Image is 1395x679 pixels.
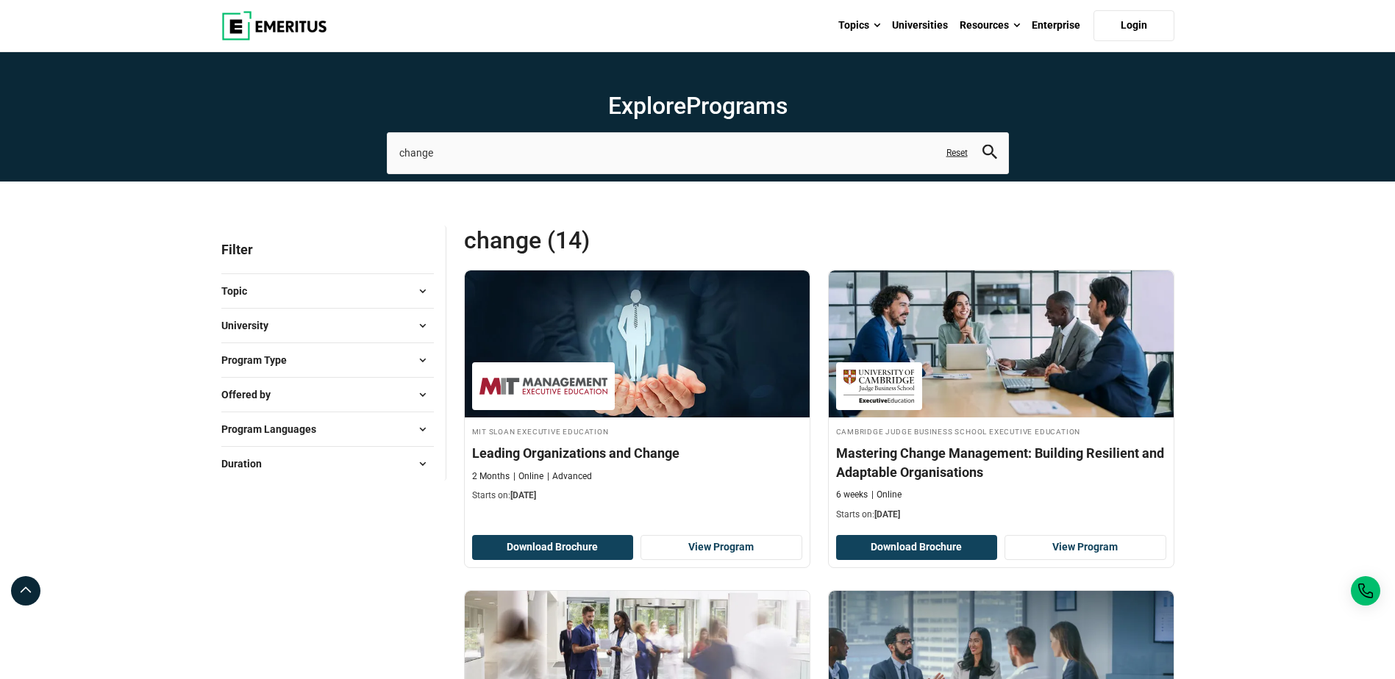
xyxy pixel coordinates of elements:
a: View Program [641,535,802,560]
span: Program Type [221,352,299,368]
p: Filter [221,226,434,273]
span: Topic [221,283,259,299]
p: 2 Months [472,470,510,483]
img: MIT Sloan Executive Education [479,370,607,403]
span: Duration [221,456,274,472]
a: Leadership Course by MIT Sloan Executive Education - September 4, 2025 MIT Sloan Executive Educat... [465,270,810,510]
h4: Mastering Change Management: Building Resilient and Adaptable Organisations [836,444,1166,481]
p: 6 weeks [836,489,868,501]
button: Duration [221,453,434,475]
span: [DATE] [874,509,900,520]
a: search [982,148,997,162]
h4: Cambridge Judge Business School Executive Education [836,425,1166,437]
button: search [982,145,997,162]
p: Starts on: [472,489,802,502]
span: Offered by [221,387,282,403]
button: Download Brochure [836,535,998,560]
img: Mastering Change Management: Building Resilient and Adaptable Organisations | Online Strategy and... [829,270,1174,417]
a: Reset search [946,147,968,159]
img: Leading Organizations and Change | Online Leadership Course [465,270,810,417]
a: View Program [1005,535,1166,560]
h4: Leading Organizations and Change [472,444,802,462]
h4: MIT Sloan Executive Education [472,425,802,437]
span: [DATE] [510,490,536,500]
button: Program Type [221,349,434,371]
h1: Explore [387,91,1009,121]
p: Starts on: [836,509,1166,521]
p: Online [513,470,543,483]
span: Programs [686,92,788,120]
button: University [221,315,434,337]
button: Topic [221,280,434,302]
p: Online [871,489,902,501]
a: Login [1093,10,1174,41]
span: change (14) [464,226,819,255]
p: Advanced [547,470,592,483]
a: Strategy and Innovation Course by Cambridge Judge Business School Executive Education - September... [829,270,1174,528]
button: Program Languages [221,418,434,440]
button: Offered by [221,384,434,406]
img: Cambridge Judge Business School Executive Education [843,370,915,403]
span: Program Languages [221,421,328,437]
button: Download Brochure [472,535,634,560]
input: search-page [387,132,1009,173]
span: University [221,317,280,334]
